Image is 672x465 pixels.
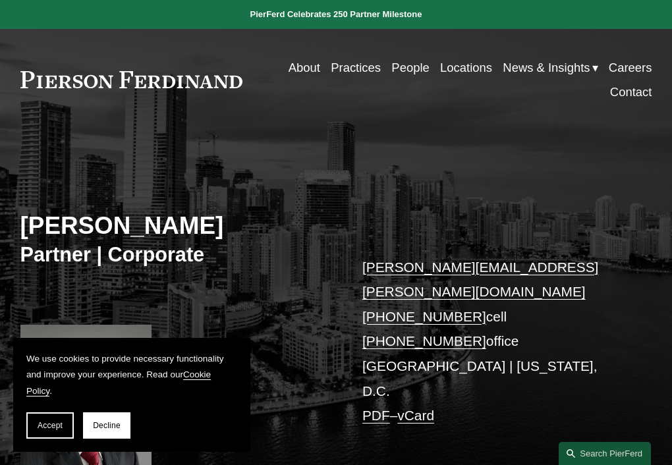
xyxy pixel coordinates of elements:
[362,333,486,348] a: [PHONE_NUMBER]
[503,57,590,78] span: News & Insights
[362,309,486,324] a: [PHONE_NUMBER]
[26,412,74,439] button: Accept
[83,412,130,439] button: Decline
[26,369,211,395] a: Cookie Policy
[559,442,651,465] a: Search this site
[26,351,237,399] p: We use cookies to provide necessary functionality and improve your experience. Read our .
[20,242,336,267] h3: Partner | Corporate
[362,408,390,423] a: PDF
[609,55,652,80] a: Careers
[503,55,598,80] a: folder dropdown
[13,338,250,452] section: Cookie banner
[362,255,626,428] p: cell office [GEOGRAPHIC_DATA] | [US_STATE], D.C. –
[331,55,381,80] a: Practices
[610,80,652,104] a: Contact
[397,408,434,423] a: vCard
[289,55,320,80] a: About
[362,260,598,300] a: [PERSON_NAME][EMAIL_ADDRESS][PERSON_NAME][DOMAIN_NAME]
[93,421,121,430] span: Decline
[391,55,429,80] a: People
[440,55,492,80] a: Locations
[38,421,63,430] span: Accept
[20,211,336,241] h2: [PERSON_NAME]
